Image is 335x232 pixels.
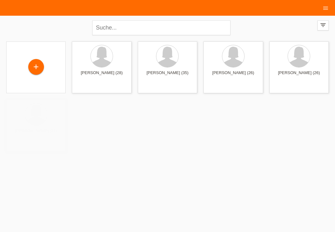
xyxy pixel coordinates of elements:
[92,20,230,35] input: Suche...
[274,70,324,80] div: [PERSON_NAME] (26)
[11,128,61,138] div: [PERSON_NAME] (21)
[29,62,44,72] div: Kund*in hinzufügen
[208,70,258,80] div: [PERSON_NAME] (26)
[322,5,329,11] i: menu
[77,70,126,80] div: [PERSON_NAME] (28)
[320,22,327,29] i: filter_list
[319,6,332,10] a: menu
[143,70,192,80] div: [PERSON_NAME] (35)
